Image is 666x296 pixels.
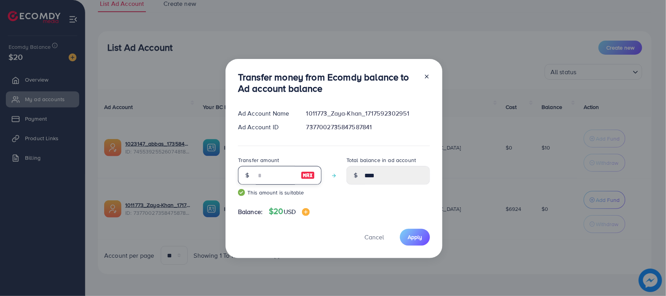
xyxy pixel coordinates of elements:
div: Ad Account Name [232,109,300,118]
div: Ad Account ID [232,123,300,132]
label: Total balance in ad account [346,156,416,164]
h3: Transfer money from Ecomdy balance to Ad account balance [238,71,417,94]
button: Cancel [355,229,394,246]
div: 7377002735847587841 [300,123,436,132]
label: Transfer amount [238,156,279,164]
img: guide [238,189,245,196]
div: 1011773_Zaya-Khan_1717592302951 [300,109,436,118]
button: Apply [400,229,430,246]
span: Apply [408,233,422,241]
img: image [301,171,315,180]
span: Balance: [238,207,263,216]
img: image [302,208,310,216]
span: USD [284,207,296,216]
small: This amount is suitable [238,189,321,196]
span: Cancel [364,233,384,241]
h4: $20 [269,207,310,216]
